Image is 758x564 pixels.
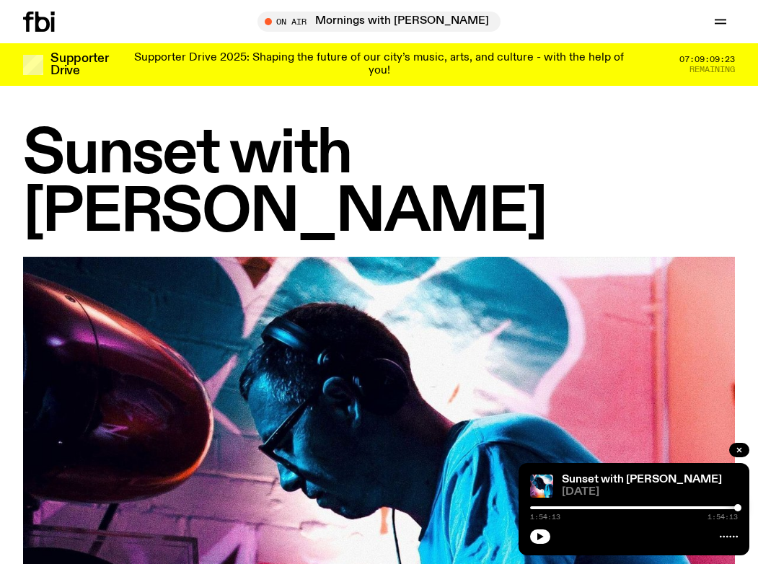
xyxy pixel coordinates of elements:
[562,487,738,498] span: [DATE]
[23,125,735,242] h1: Sunset with [PERSON_NAME]
[50,53,108,77] h3: Supporter Drive
[127,52,631,77] p: Supporter Drive 2025: Shaping the future of our city’s music, arts, and culture - with the help o...
[689,66,735,74] span: Remaining
[257,12,501,32] button: On AirMornings with [PERSON_NAME]
[708,514,738,521] span: 1:54:13
[530,514,560,521] span: 1:54:13
[562,474,722,485] a: Sunset with [PERSON_NAME]
[679,56,735,63] span: 07:09:09:23
[530,475,553,498] img: Simon Caldwell stands side on, looking downwards. He has headphones on. Behind him is a brightly ...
